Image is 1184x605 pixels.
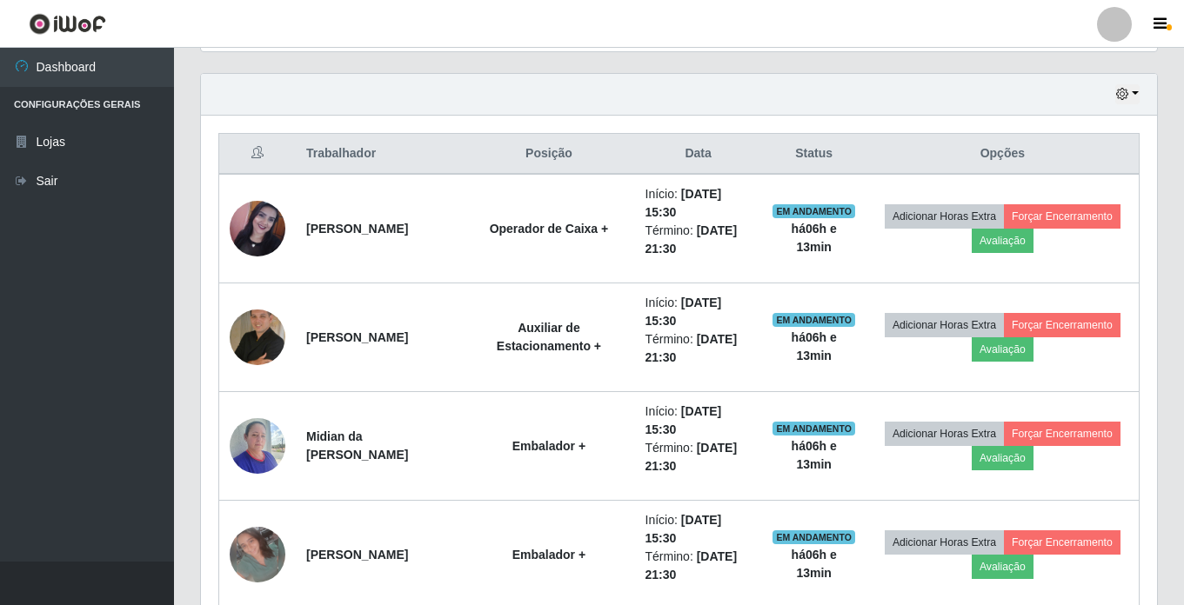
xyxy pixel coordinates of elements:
[490,222,609,236] strong: Operador de Caixa +
[230,409,285,482] img: 1723687627540.jpeg
[792,548,837,580] strong: há 06 h e 13 min
[306,330,408,344] strong: [PERSON_NAME]
[792,439,837,471] strong: há 06 h e 13 min
[885,422,1004,446] button: Adicionar Horas Extra
[29,13,106,35] img: CoreUI Logo
[885,313,1004,337] button: Adicionar Horas Extra
[646,187,722,219] time: [DATE] 15:30
[773,313,855,327] span: EM ANDAMENTO
[230,309,285,365] img: 1679057425949.jpeg
[646,402,752,439] li: Início:
[512,439,585,453] strong: Embalador +
[646,548,752,584] li: Término:
[646,404,722,436] time: [DATE] 15:30
[646,439,752,475] li: Término:
[635,134,762,175] th: Data
[1004,204,1120,229] button: Forçar Encerramento
[230,527,285,582] img: 1752719654898.jpeg
[1004,422,1120,446] button: Forçar Encerramento
[972,229,1033,253] button: Avaliação
[296,134,463,175] th: Trabalhador
[306,548,408,562] strong: [PERSON_NAME]
[497,321,601,353] strong: Auxiliar de Estacionamento +
[792,330,837,362] strong: há 06 h e 13 min
[773,422,855,435] span: EM ANDAMENTO
[646,330,752,367] li: Término:
[885,530,1004,555] button: Adicionar Horas Extra
[972,446,1033,470] button: Avaliação
[306,222,408,236] strong: [PERSON_NAME]
[306,429,408,462] strong: Midian da [PERSON_NAME]
[762,134,866,175] th: Status
[230,201,285,256] img: 1752499690681.jpeg
[773,204,855,218] span: EM ANDAMENTO
[1004,313,1120,337] button: Forçar Encerramento
[646,294,752,330] li: Início:
[885,204,1004,229] button: Adicionar Horas Extra
[972,337,1033,362] button: Avaliação
[646,296,722,328] time: [DATE] 15:30
[646,511,752,548] li: Início:
[792,222,837,254] strong: há 06 h e 13 min
[646,513,722,545] time: [DATE] 15:30
[866,134,1140,175] th: Opções
[646,185,752,222] li: Início:
[463,134,634,175] th: Posição
[972,555,1033,579] button: Avaliação
[1004,530,1120,555] button: Forçar Encerramento
[646,222,752,258] li: Término:
[773,530,855,544] span: EM ANDAMENTO
[512,548,585,562] strong: Embalador +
